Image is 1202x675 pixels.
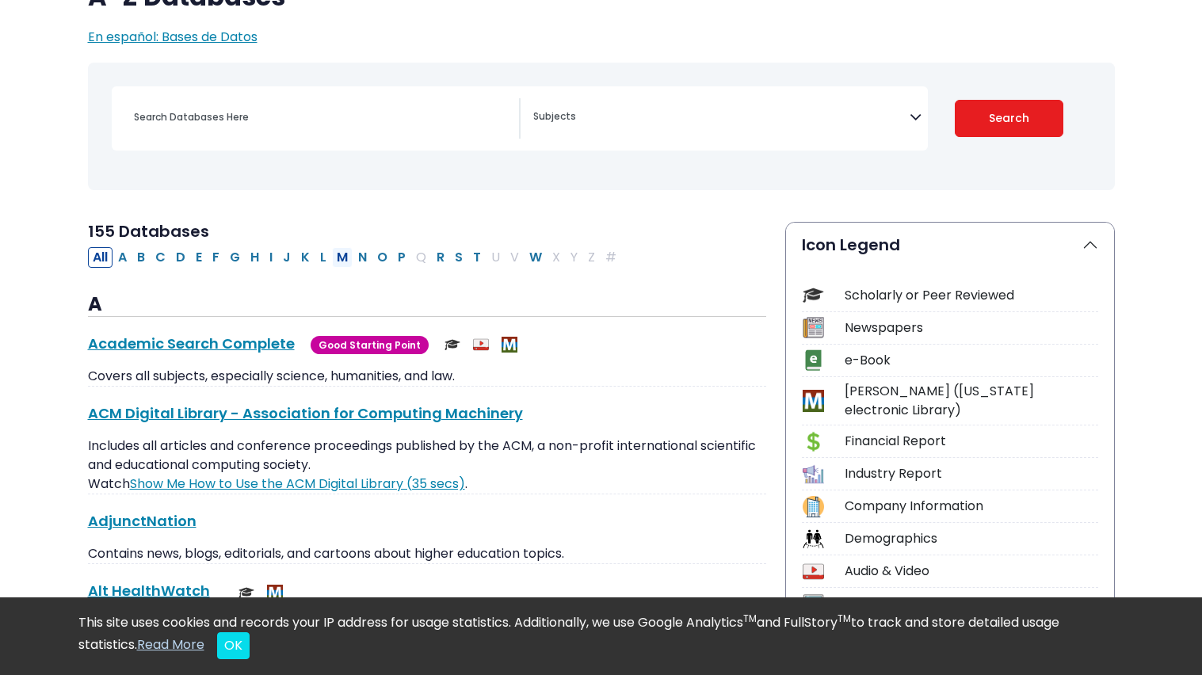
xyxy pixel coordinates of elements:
div: Alpha-list to filter by first letter of database name [88,247,623,265]
nav: Search filters [88,63,1115,190]
img: Icon Demographics [803,528,824,550]
input: Search database by title or keyword [124,105,519,128]
button: Filter Results J [278,247,296,268]
textarea: Search [533,112,910,124]
button: Filter Results R [432,247,449,268]
img: Icon Scholarly or Peer Reviewed [803,284,824,306]
button: Filter Results K [296,247,315,268]
img: Icon Financial Report [803,431,824,452]
button: Icon Legend [786,223,1114,267]
div: Scholarly or Peer Reviewed [845,286,1098,305]
img: Icon e-Book [803,349,824,371]
div: This site uses cookies and records your IP address for usage statistics. Additionally, we use Goo... [78,613,1124,659]
img: MeL (Michigan electronic Library) [502,337,517,353]
a: AdjunctNation [88,511,197,531]
p: Contains news, blogs, editorials, and cartoons about higher education topics. [88,544,766,563]
button: Close [217,632,250,659]
div: Financial Report [845,432,1098,451]
a: ACM Digital Library - Association for Computing Machinery [88,403,523,423]
button: Filter Results S [450,247,467,268]
img: Icon Audio & Video [803,561,824,582]
h3: A [88,293,766,317]
img: Icon Statistics [803,593,824,615]
div: Audio & Video [845,562,1098,581]
span: 155 Databases [88,220,209,242]
div: Statistics [845,594,1098,613]
a: Alt HealthWatch [88,581,210,601]
button: Submit for Search Results [955,100,1063,137]
span: Good Starting Point [311,336,429,354]
sup: TM [838,612,851,625]
div: Newspapers [845,318,1098,337]
div: Demographics [845,529,1098,548]
button: Filter Results T [468,247,486,268]
p: Includes all articles and conference proceedings published by the ACM, a non-profit international... [88,437,766,494]
img: Icon Industry Report [803,463,824,485]
button: Filter Results D [171,247,190,268]
img: Icon Newspapers [803,317,824,338]
button: Filter Results H [246,247,264,268]
a: Link opens in new window [130,475,465,493]
div: Industry Report [845,464,1098,483]
img: Icon Company Information [803,496,824,517]
button: Filter Results L [315,247,331,268]
a: Academic Search Complete [88,334,295,353]
button: Filter Results O [372,247,392,268]
div: e-Book [845,351,1098,370]
a: Read More [137,635,204,654]
button: Filter Results W [525,247,547,268]
button: Filter Results G [225,247,245,268]
button: Filter Results E [191,247,207,268]
sup: TM [743,612,757,625]
button: Filter Results P [393,247,410,268]
button: All [88,247,113,268]
button: Filter Results C [151,247,170,268]
img: Icon MeL (Michigan electronic Library) [803,390,824,411]
a: En español: Bases de Datos [88,28,258,46]
button: Filter Results F [208,247,224,268]
img: MeL (Michigan electronic Library) [267,585,283,601]
p: Covers all subjects, especially science, humanities, and law. [88,367,766,386]
button: Filter Results B [132,247,150,268]
img: Scholarly or Peer Reviewed [238,585,254,601]
button: Filter Results A [113,247,132,268]
img: Scholarly or Peer Reviewed [445,337,460,353]
div: [PERSON_NAME] ([US_STATE] electronic Library) [845,382,1098,420]
img: Audio & Video [473,337,489,353]
button: Filter Results M [332,247,353,268]
div: Company Information [845,497,1098,516]
button: Filter Results I [265,247,277,268]
button: Filter Results N [353,247,372,268]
